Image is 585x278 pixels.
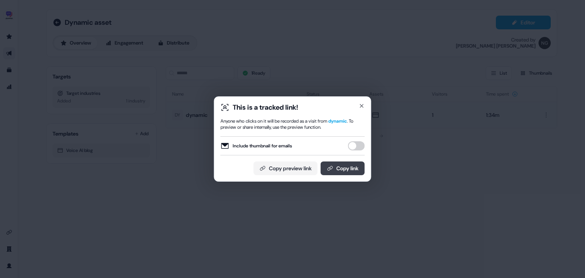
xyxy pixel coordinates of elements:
[221,118,365,130] div: Anyone who clicks on it will be recorded as a visit from . To preview or share internally, use th...
[233,103,298,112] div: This is a tracked link!
[254,161,318,175] button: Copy preview link
[321,161,365,175] button: Copy link
[328,118,347,124] span: dynamic
[221,141,292,150] label: Include thumbnail for emails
